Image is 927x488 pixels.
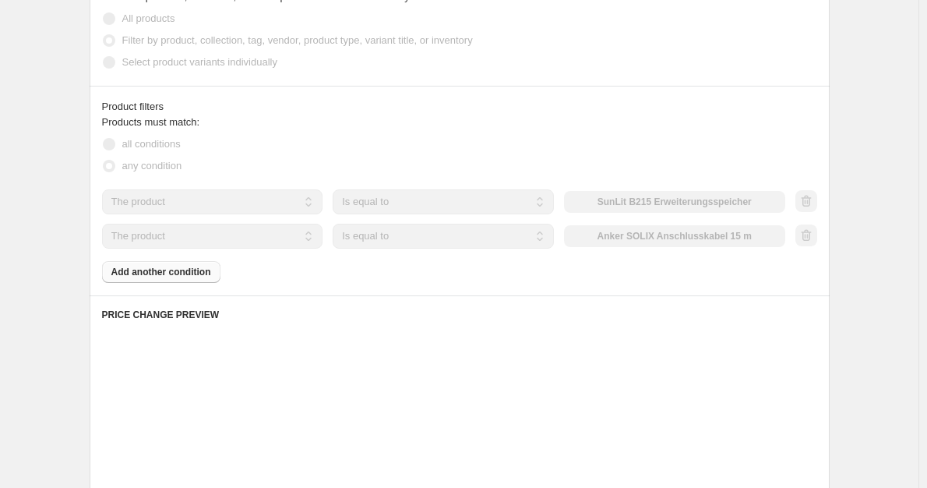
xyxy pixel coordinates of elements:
[122,12,175,24] span: All products
[102,116,200,128] span: Products must match:
[122,138,181,150] span: all conditions
[102,99,817,115] div: Product filters
[122,160,182,172] span: any condition
[122,34,473,46] span: Filter by product, collection, tag, vendor, product type, variant title, or inventory
[122,56,277,68] span: Select product variants individually
[102,309,817,321] h6: PRICE CHANGE PREVIEW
